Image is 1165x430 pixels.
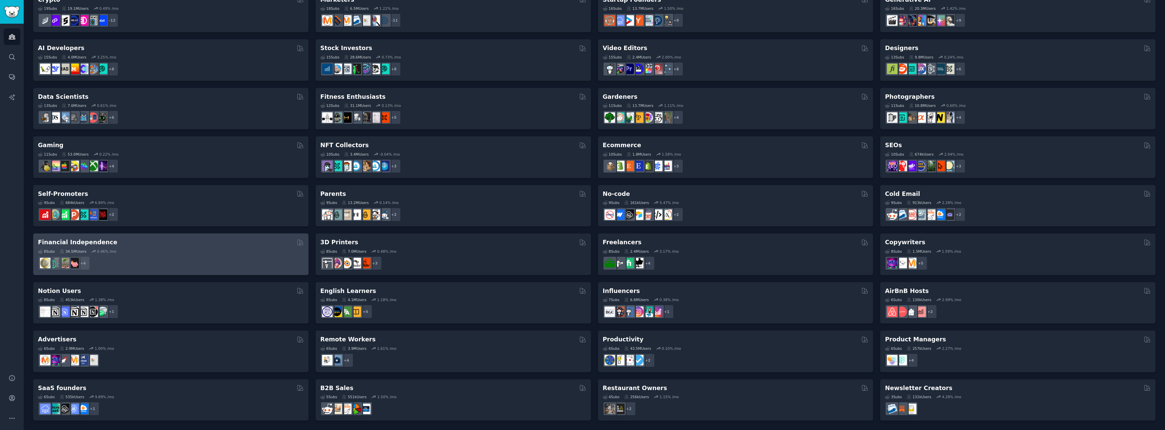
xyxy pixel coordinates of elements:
div: 11 Sub s [885,103,904,108]
div: 13.7M Users [627,103,653,108]
div: + 8 [104,62,119,76]
img: flowers [642,112,653,123]
img: NFTmarket [341,161,352,171]
img: ecommercemarketing [652,161,662,171]
div: 2.4M Users [627,55,651,60]
div: 684k Users [60,200,84,205]
img: AirBnBInvesting [915,307,926,317]
img: startup [623,15,634,26]
img: OnlineMarketing [379,15,389,26]
div: 9 Sub s [38,200,55,205]
div: 6.5M Users [344,6,369,11]
div: 1.8M Users [627,152,651,157]
img: 3Dprinting [322,258,333,268]
img: deepdream [906,15,916,26]
img: nocodelowcode [642,209,653,220]
img: LangChain [40,64,50,74]
h2: AI Developers [38,44,84,52]
div: 0.22 % /mo [99,152,119,157]
div: 11 Sub s [603,103,622,108]
img: LeadGeneration [906,209,916,220]
img: AIDevelopersSociety [97,64,107,74]
img: SEO_Digital_Marketing [887,161,897,171]
img: airbnb_hosts [887,307,897,317]
div: 13 Sub s [885,55,904,60]
div: 4.0M Users [62,55,86,60]
h2: No-code [603,190,630,198]
img: selfpromotion [59,209,69,220]
img: SonyAlpha [915,112,926,123]
img: aivideo [887,15,897,26]
img: 0xPolygon [49,15,60,26]
img: logodesign [896,64,907,74]
img: b2b_sales [341,404,352,414]
img: B_2_B_Selling_Tips [360,404,370,414]
div: 19.1M Users [62,6,88,11]
img: GoogleSearchConsole [934,161,945,171]
img: defiblockchain [78,15,88,26]
img: indiehackers [642,15,653,26]
img: macgaming [59,161,69,171]
div: 18 Sub s [320,6,339,11]
img: BarOwners [614,404,624,414]
img: GymMotivation [332,112,342,123]
h2: SEOs [885,141,902,150]
img: defi_ [97,15,107,26]
img: ValueInvesting [332,64,342,74]
img: dalle2 [896,15,907,26]
img: betatests [87,209,98,220]
img: weightroom [351,112,361,123]
div: 3.4M Users [344,152,369,157]
img: DeepSeek [49,64,60,74]
img: sdforall [915,15,926,26]
div: 2.28 % /mo [942,200,961,205]
img: streetphotography [896,112,907,123]
img: BeautyGuruChatter [605,307,615,317]
img: Rag [59,64,69,74]
img: GYM [322,112,333,123]
div: + 4 [104,159,119,173]
div: -0.04 % /mo [379,152,400,157]
div: 16 Sub s [885,6,904,11]
div: 13 Sub s [38,103,57,108]
img: EntrepreneurRideAlong [605,15,615,26]
img: OpenSourceAI [78,64,88,74]
h2: Video Editors [603,44,648,52]
img: webflow [614,209,624,220]
img: dropship [605,161,615,171]
img: GamerPals [68,161,79,171]
img: GummySearch logo [4,6,20,18]
img: restaurantowners [605,404,615,414]
div: 13.7M Users [627,6,653,11]
div: 53.0M Users [62,152,88,157]
img: googleads [87,355,98,365]
img: EmailOutreach [944,209,954,220]
img: Trading [351,64,361,74]
img: B2BSaaS [78,404,88,414]
img: Emailmarketing [887,404,897,414]
img: ProductHunters [68,209,79,220]
img: userexperience [925,64,935,74]
img: daddit [322,209,333,220]
div: + 9 [669,13,683,27]
img: AnalogCommunity [906,112,916,123]
img: OpenseaMarket [369,161,380,171]
h2: Ecommerce [603,141,641,150]
div: 2.00 % /mo [662,55,681,60]
img: SaaSSales [68,404,79,414]
img: Forex [341,64,352,74]
img: languagelearning [322,307,333,317]
img: DigitalItems [379,161,389,171]
img: Freelancers [633,258,643,268]
div: 9 Sub s [603,200,620,205]
img: NewParents [360,209,370,220]
div: 13.2M Users [342,200,368,205]
div: 20.3M Users [909,6,936,11]
img: blender [341,258,352,268]
img: analytics [78,112,88,123]
img: NotionGeeks [68,307,79,317]
img: bigseo [332,15,342,26]
img: Newsletters [906,404,916,414]
img: parentsofmultiples [369,209,380,220]
div: 161k Users [624,200,649,205]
